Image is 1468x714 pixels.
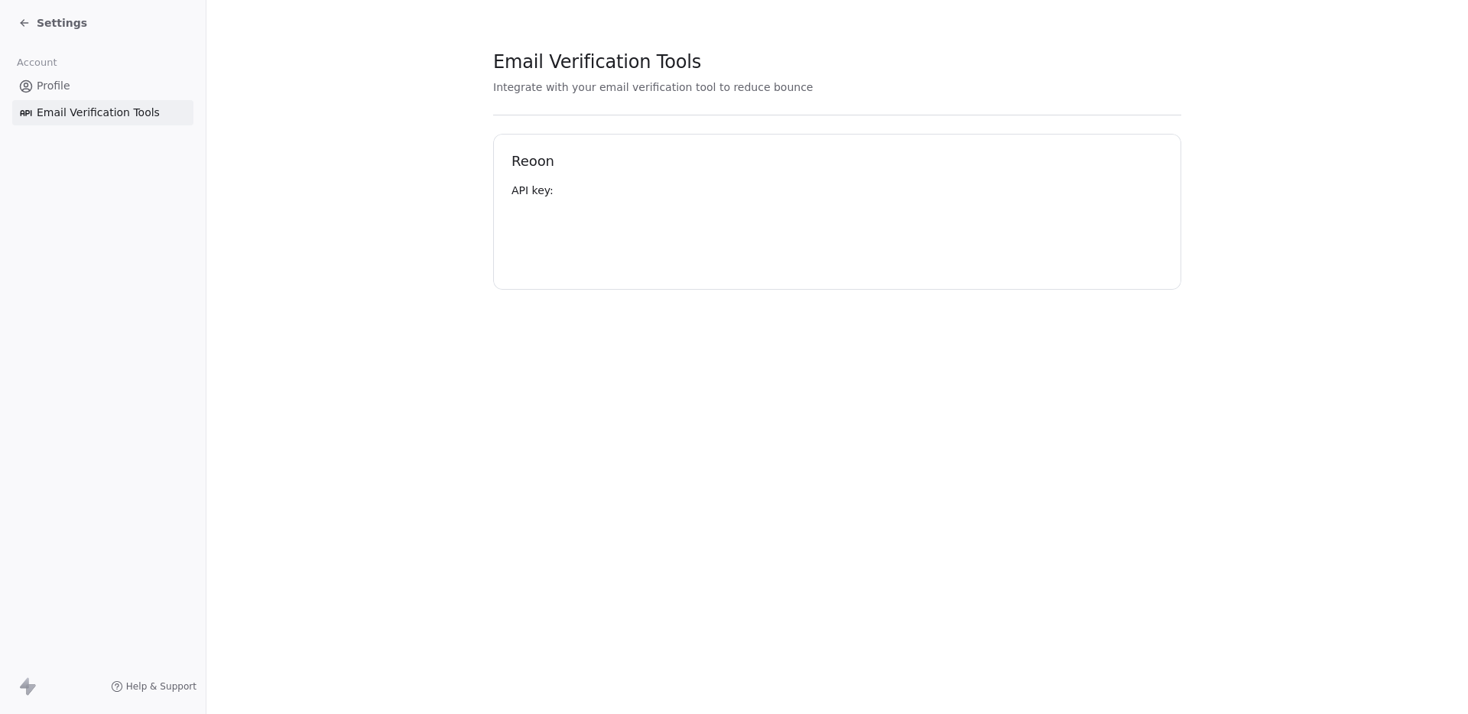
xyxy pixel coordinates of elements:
span: Settings [37,15,87,31]
span: Help & Support [126,680,196,693]
h1: Reoon [512,152,1163,170]
span: Email Verification Tools [493,50,701,73]
a: Settings [18,15,87,31]
span: Profile [37,78,70,94]
a: Profile [12,73,193,99]
a: Email Verification Tools [12,100,193,125]
span: Integrate with your email verification tool to reduce bounce [493,81,813,93]
div: API key: [512,183,1163,198]
span: Account [10,51,63,74]
span: Email Verification Tools [37,105,160,121]
a: Help & Support [111,680,196,693]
